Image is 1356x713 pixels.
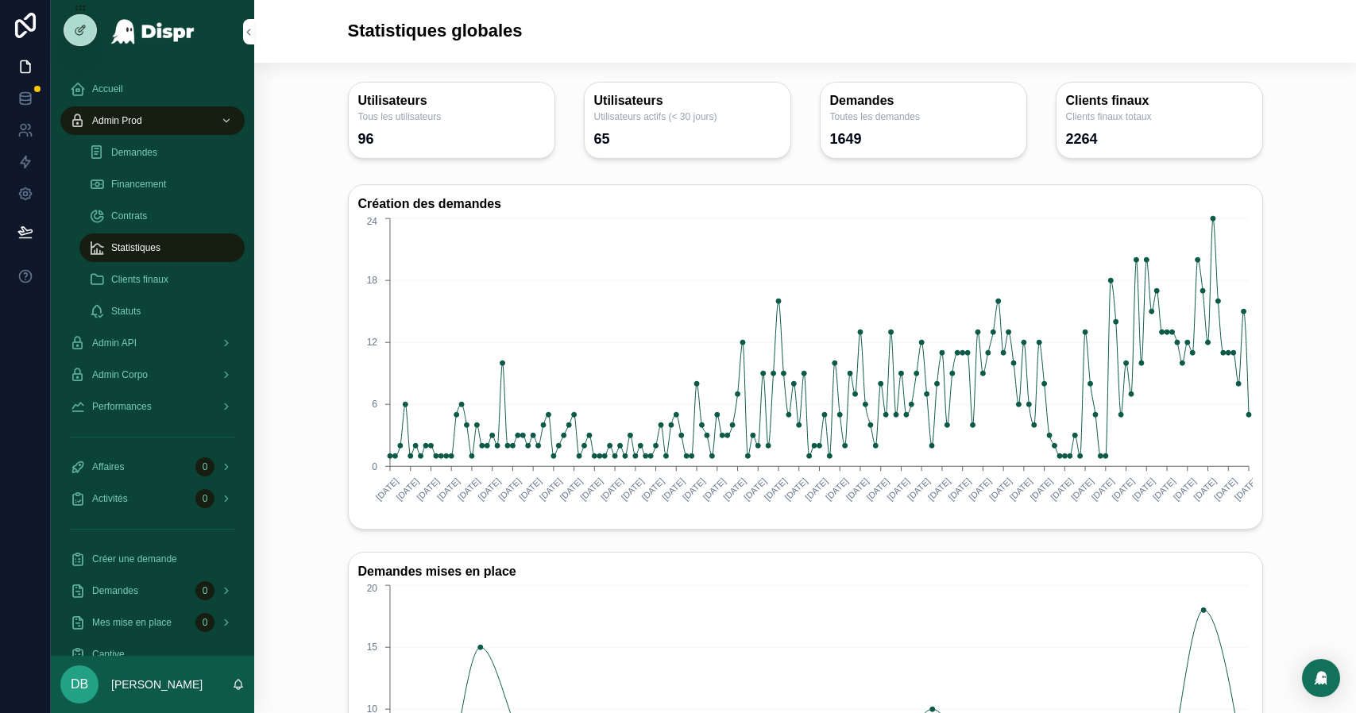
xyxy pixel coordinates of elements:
[79,297,245,326] a: Statuts
[110,19,195,44] img: App logo
[782,476,809,502] text: [DATE]
[92,461,124,473] span: Affaires
[967,476,993,502] text: [DATE]
[1007,476,1033,502] text: [DATE]
[366,216,377,227] tspan: 24
[1068,476,1095,502] text: [DATE]
[830,92,1017,110] h3: Demandes
[558,476,584,502] text: [DATE]
[830,129,862,148] div: 1649
[60,545,245,573] a: Créer une demande
[1302,659,1340,697] div: Open Intercom Messenger
[195,457,214,476] div: 0
[885,476,911,502] text: [DATE]
[742,476,768,502] text: [DATE]
[946,476,972,502] text: [DATE]
[111,241,160,254] span: Statistiques
[639,476,666,502] text: [DATE]
[366,642,377,653] tspan: 15
[51,64,254,656] div: scrollable content
[195,581,214,600] div: 0
[1192,476,1218,502] text: [DATE]
[925,476,952,502] text: [DATE]
[60,106,245,135] a: Admin Prod
[79,233,245,262] a: Statistiques
[660,476,686,502] text: [DATE]
[60,453,245,481] a: Affaires0
[372,399,377,410] tspan: 6
[435,476,461,502] text: [DATE]
[358,110,545,123] span: Tous les utilisateurs
[1028,476,1054,502] text: [DATE]
[496,476,523,502] text: [DATE]
[721,476,748,502] text: [DATE]
[762,476,788,502] text: [DATE]
[111,146,157,159] span: Demandes
[594,110,781,123] span: Utilisateurs actifs (< 30 jours)
[111,676,203,692] p: [PERSON_NAME]
[366,337,377,348] tspan: 12
[373,476,400,502] text: [DATE]
[92,584,138,597] span: Demandes
[60,608,245,637] a: Mes mise en place0
[358,92,545,110] h3: Utilisateurs
[358,562,1253,582] h3: Demandes mises en place
[415,476,441,502] text: [DATE]
[701,476,727,502] text: [DATE]
[823,476,849,502] text: [DATE]
[60,640,245,669] a: Captive
[578,476,605,502] text: [DATE]
[1066,92,1253,110] h3: Clients finaux
[92,616,172,629] span: Mes mise en place
[60,484,245,513] a: Activités0
[92,368,148,381] span: Admin Corpo
[358,129,374,148] div: 96
[1066,129,1098,148] div: 2264
[1212,476,1238,502] text: [DATE]
[1130,476,1157,502] text: [DATE]
[60,360,245,389] a: Admin Corpo
[358,195,1253,214] h3: Création des demandes
[79,170,245,198] a: Financement
[1049,476,1075,502] text: [DATE]
[358,214,1253,519] div: chart
[60,392,245,421] a: Performances
[598,476,624,502] text: [DATE]
[594,129,610,148] div: 65
[516,476,543,502] text: [DATE]
[594,92,781,110] h3: Utilisateurs
[1232,476,1258,502] text: [DATE]
[987,476,1013,502] text: [DATE]
[537,476,563,502] text: [DATE]
[803,476,829,502] text: [DATE]
[111,210,147,222] span: Contrats
[92,400,152,413] span: Performances
[1089,476,1115,502] text: [DATE]
[111,273,168,286] span: Clients finaux
[71,675,88,694] span: DB
[60,75,245,103] a: Accueil
[1171,476,1197,502] text: [DATE]
[60,329,245,357] a: Admin API
[92,492,128,505] span: Activités
[372,461,377,472] tspan: 0
[680,476,706,502] text: [DATE]
[92,337,137,349] span: Admin API
[79,138,245,167] a: Demandes
[619,476,645,502] text: [DATE]
[195,613,214,632] div: 0
[348,19,523,44] h1: Statistiques globales
[830,110,1017,123] span: Toutes les demandes
[1066,110,1253,123] span: Clients finaux totaux
[79,202,245,230] a: Contrats
[864,476,890,502] text: [DATE]
[92,648,125,661] span: Captive
[92,114,142,127] span: Admin Prod
[476,476,502,502] text: [DATE]
[111,305,141,318] span: Statuts
[195,489,214,508] div: 0
[905,476,931,502] text: [DATE]
[366,584,377,595] tspan: 20
[394,476,420,502] text: [DATE]
[1110,476,1136,502] text: [DATE]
